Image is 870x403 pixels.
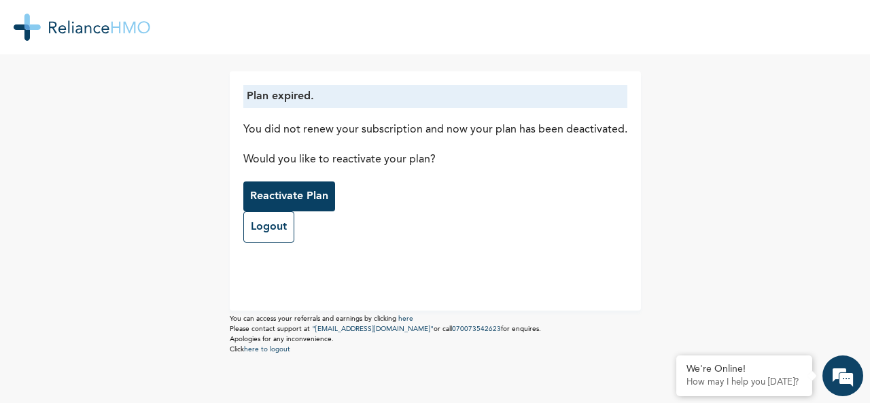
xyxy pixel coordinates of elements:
[686,364,802,375] div: We're Online!
[79,128,188,266] span: We're online!
[133,334,260,376] div: FAQs
[452,326,501,332] a: 070073542623
[250,188,328,205] p: Reactivate Plan
[243,181,335,211] button: Reactivate Plan
[25,68,55,102] img: d_794563401_company_1708531726252_794563401
[230,345,641,355] p: Click
[223,7,256,39] div: Minimize live chat window
[243,122,627,138] p: You did not renew your subscription and now your plan has been deactivated.
[7,357,133,367] span: Conversation
[14,14,150,41] img: RelianceHMO
[230,314,641,324] p: You can access your referrals and earnings by clicking
[243,152,627,168] p: Would you like to reactivate your plan?
[247,88,624,105] p: Plan expired.
[398,315,413,322] a: here
[7,286,259,334] textarea: Type your message and hit 'Enter'
[312,326,434,332] a: "[EMAIL_ADDRESS][DOMAIN_NAME]"
[230,324,641,345] p: Please contact support at or call for enquires. Apologies for any inconvenience.
[686,377,802,388] p: How may I help you today?
[243,211,294,243] a: Logout
[71,76,228,94] div: Chat with us now
[244,346,290,353] a: here to logout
